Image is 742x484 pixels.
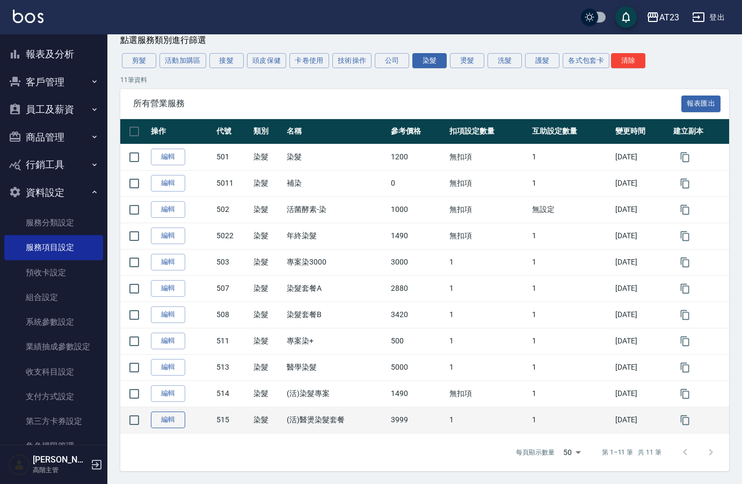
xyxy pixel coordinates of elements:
[388,302,447,328] td: 3420
[151,306,185,323] a: 編輯
[671,119,729,144] th: 建立副本
[159,53,206,68] button: 活動加購區
[4,334,103,359] a: 業績抽成參數設定
[214,119,251,144] th: 代號
[388,407,447,433] td: 3999
[151,280,185,297] a: 編輯
[4,68,103,96] button: 客戶管理
[388,380,447,407] td: 1490
[214,170,251,196] td: 5011
[214,196,251,223] td: 502
[251,196,285,223] td: 染髮
[4,179,103,207] button: 資料設定
[447,407,530,433] td: 1
[613,144,671,170] td: [DATE]
[151,201,185,218] a: 編輯
[450,53,484,68] button: 燙髮
[4,409,103,434] a: 第三方卡券設定
[613,328,671,354] td: [DATE]
[388,328,447,354] td: 500
[447,223,530,249] td: 無扣項
[529,302,613,328] td: 1
[388,144,447,170] td: 1200
[447,328,530,354] td: 1
[214,407,251,433] td: 515
[251,223,285,249] td: 染髮
[529,196,613,223] td: 無設定
[563,53,609,68] button: 各式包套卡
[251,119,285,144] th: 類別
[447,144,530,170] td: 無扣項
[681,96,721,112] button: 報表匯出
[214,328,251,354] td: 511
[516,448,555,457] p: 每頁顯示數量
[151,254,185,270] a: 編輯
[214,249,251,275] td: 503
[447,119,530,144] th: 扣項設定數量
[9,454,30,475] img: Person
[529,275,613,302] td: 1
[388,223,447,249] td: 1490
[4,310,103,334] a: 系統參數設定
[447,196,530,223] td: 無扣項
[13,10,43,23] img: Logo
[613,302,671,328] td: [DATE]
[388,275,447,302] td: 2880
[4,235,103,260] a: 服務項目設定
[412,53,447,68] button: 染髮
[151,412,185,428] a: 編輯
[284,380,388,407] td: (活)染髮專案
[284,170,388,196] td: 補染
[214,223,251,249] td: 5022
[332,53,372,68] button: 技術操作
[251,354,285,380] td: 染髮
[613,275,671,302] td: [DATE]
[214,302,251,328] td: 508
[529,328,613,354] td: 1
[4,260,103,285] a: 預收卡設定
[251,380,285,407] td: 染髮
[284,223,388,249] td: 年終染髮
[525,53,559,68] button: 護髮
[681,98,721,108] a: 報表匯出
[284,144,388,170] td: 染髮
[4,151,103,179] button: 行銷工具
[375,53,409,68] button: 公司
[151,228,185,244] a: 編輯
[447,170,530,196] td: 無扣項
[289,53,329,68] button: 卡卷使用
[209,53,244,68] button: 接髮
[447,302,530,328] td: 1
[151,175,185,192] a: 編輯
[602,448,661,457] p: 第 1–11 筆 共 11 筆
[284,119,388,144] th: 名稱
[613,407,671,433] td: [DATE]
[529,249,613,275] td: 1
[529,223,613,249] td: 1
[122,53,156,68] button: 剪髮
[120,35,729,46] div: 點選服務類別進行篩選
[388,354,447,380] td: 5000
[388,170,447,196] td: 0
[4,285,103,310] a: 組合設定
[615,6,637,28] button: save
[214,354,251,380] td: 513
[148,119,214,144] th: 操作
[559,438,585,467] div: 50
[613,170,671,196] td: [DATE]
[251,275,285,302] td: 染髮
[529,380,613,407] td: 1
[529,144,613,170] td: 1
[611,53,645,68] button: 清除
[284,407,388,433] td: (活)醫燙染髮套餐
[488,53,522,68] button: 洗髮
[284,328,388,354] td: 專案染+
[251,249,285,275] td: 染髮
[284,249,388,275] td: 專案染3000
[251,144,285,170] td: 染髮
[151,359,185,376] a: 編輯
[447,354,530,380] td: 1
[151,333,185,349] a: 編輯
[33,465,88,475] p: 高階主管
[4,96,103,123] button: 員工及薪資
